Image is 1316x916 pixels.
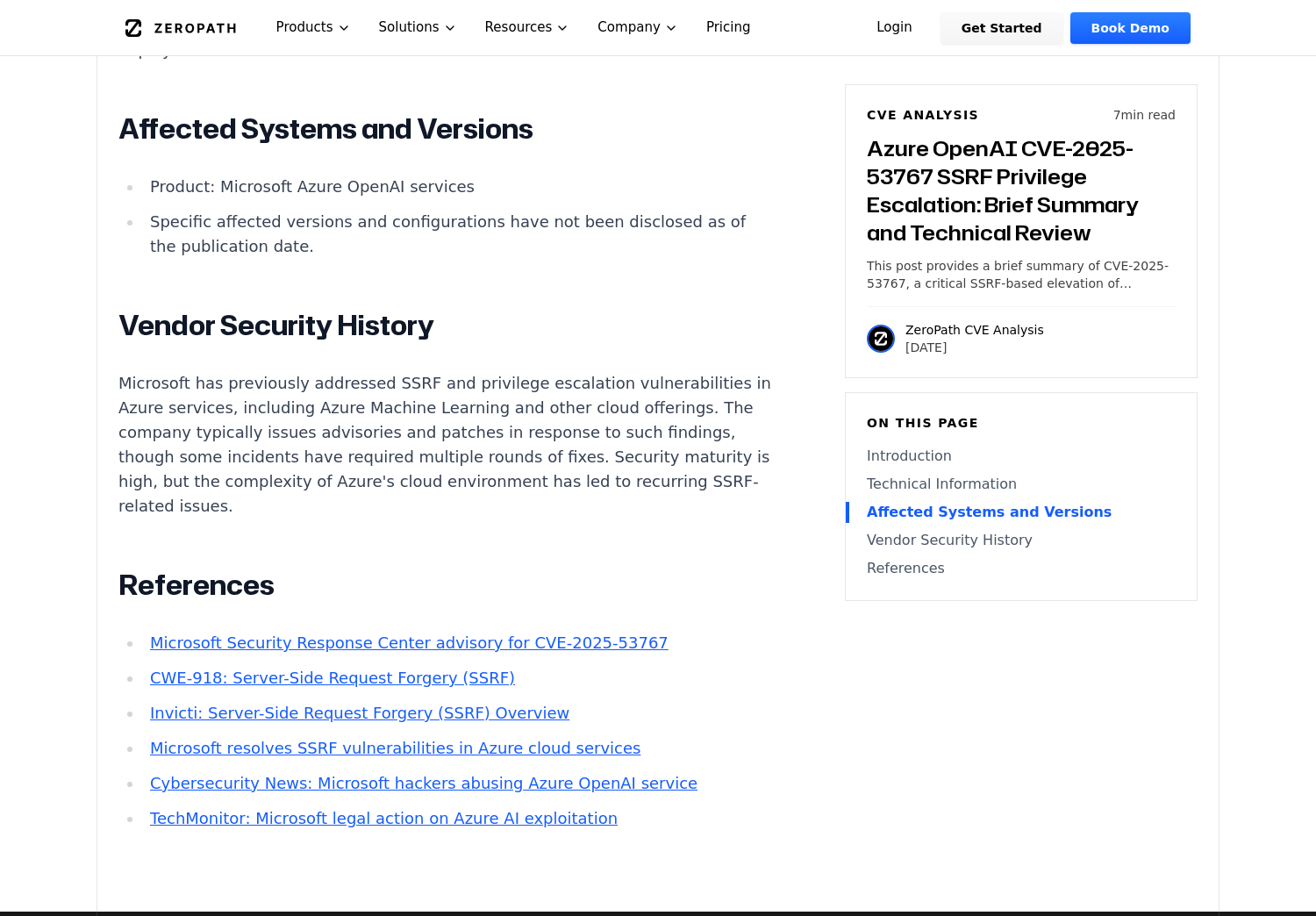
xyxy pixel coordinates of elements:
[867,502,1176,523] a: Affected Systems and Versions
[143,210,771,259] li: Specific affected versions and configurations have not been disclosed as of the publication date.
[867,257,1176,292] p: This post provides a brief summary of CVE-2025-53767, a critical SSRF-based elevation of privileg...
[867,530,1176,551] a: Vendor Security History
[118,371,771,519] p: Microsoft has previously addressed SSRF and privilege escalation vulnerabilities in Azure service...
[150,704,569,722] a: Invicti: Server-Side Request Forgery (SSRF) Overview
[118,111,771,147] h2: Affected Systems and Versions
[867,414,1176,432] h6: On this page
[867,325,895,353] img: ZeroPath CVE Analysis
[867,106,979,124] h6: CVE Analysis
[1070,12,1191,44] a: Book Demo
[941,12,1063,44] a: Get Started
[867,558,1176,579] a: References
[1113,106,1176,124] p: 7 min read
[867,446,1176,467] a: Introduction
[905,321,1044,339] p: ZeroPath CVE Analysis
[855,12,933,44] a: Login
[867,134,1176,247] h3: Azure OpenAI CVE-2025-53767 SSRF Privilege Escalation: Brief Summary and Technical Review
[150,774,697,792] a: Cybersecurity News: Microsoft hackers abusing Azure OpenAI service
[867,474,1176,495] a: Technical Information
[150,809,618,827] a: TechMonitor: Microsoft legal action on Azure AI exploitation
[118,308,771,343] h2: Vendor Security History
[905,339,1044,356] p: [DATE]
[143,175,771,199] li: Product: Microsoft Azure OpenAI services
[150,739,640,757] a: Microsoft resolves SSRF vulnerabilities in Azure cloud services
[150,633,669,652] a: Microsoft Security Response Center advisory for CVE-2025-53767
[150,669,515,687] a: CWE-918: Server-Side Request Forgery (SSRF)
[118,568,771,603] h2: References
